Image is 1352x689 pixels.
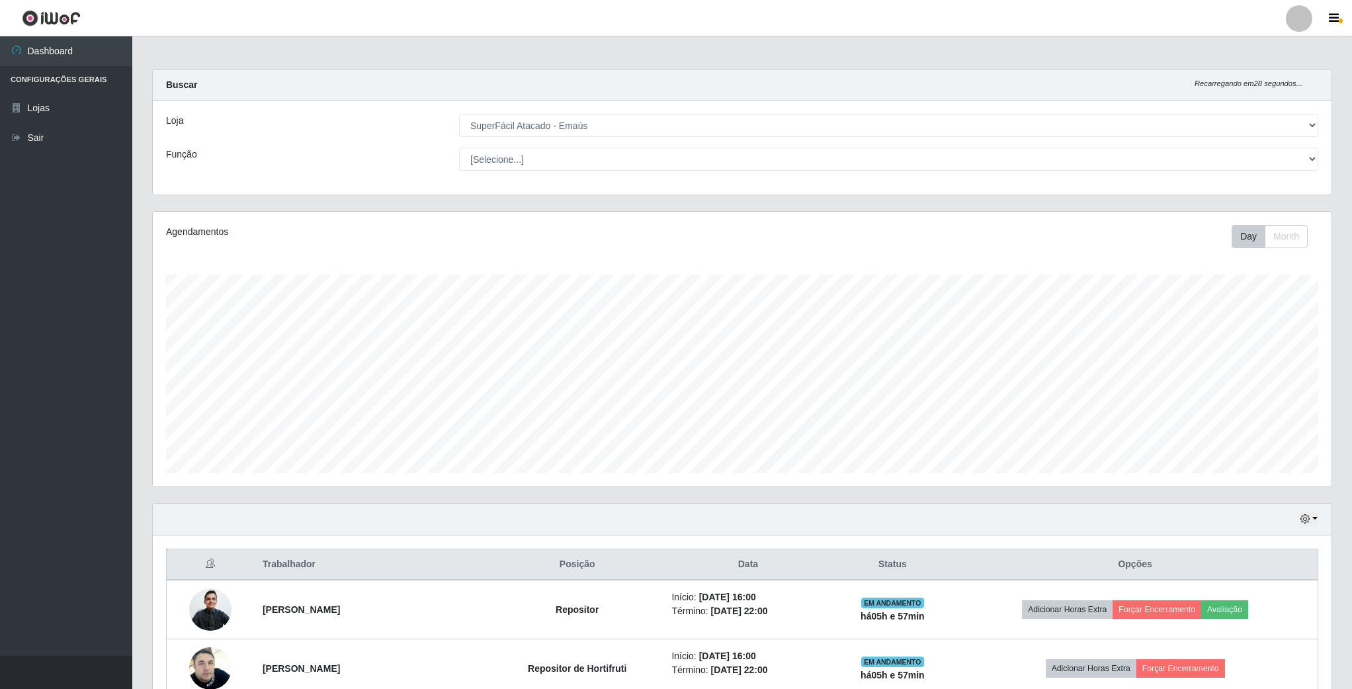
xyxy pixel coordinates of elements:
label: Função [166,148,197,161]
button: Adicionar Horas Extra [1046,659,1136,678]
th: Posição [491,549,663,580]
time: [DATE] 16:00 [699,651,756,661]
strong: Buscar [166,79,197,90]
button: Forçar Encerramento [1136,659,1225,678]
strong: Repositor [556,604,599,615]
th: Status [833,549,953,580]
time: [DATE] 16:00 [699,592,756,602]
time: [DATE] 22:00 [711,665,768,675]
div: Agendamentos [166,225,634,239]
img: 1625782717345.jpeg [189,587,232,633]
img: CoreUI Logo [22,10,81,26]
strong: há 05 h e 57 min [861,670,925,680]
label: Loja [166,114,183,128]
strong: Repositor de Hortifruti [528,663,626,674]
div: Toolbar with button groups [1232,225,1318,248]
li: Início: [671,590,824,604]
li: Término: [671,663,824,677]
i: Recarregando em 28 segundos... [1195,79,1302,87]
button: Day [1232,225,1265,248]
button: Adicionar Horas Extra [1022,600,1113,619]
th: Opções [952,549,1318,580]
strong: [PERSON_NAME] [263,604,340,615]
th: Data [663,549,832,580]
button: Forçar Encerramento [1113,600,1201,619]
strong: [PERSON_NAME] [263,663,340,674]
button: Avaliação [1201,600,1248,619]
button: Month [1265,225,1308,248]
strong: há 05 h e 57 min [861,611,925,621]
div: First group [1232,225,1308,248]
span: EM ANDAMENTO [861,657,924,667]
li: Início: [671,649,824,663]
li: Término: [671,604,824,618]
span: EM ANDAMENTO [861,598,924,608]
time: [DATE] 22:00 [711,606,768,616]
th: Trabalhador [255,549,491,580]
